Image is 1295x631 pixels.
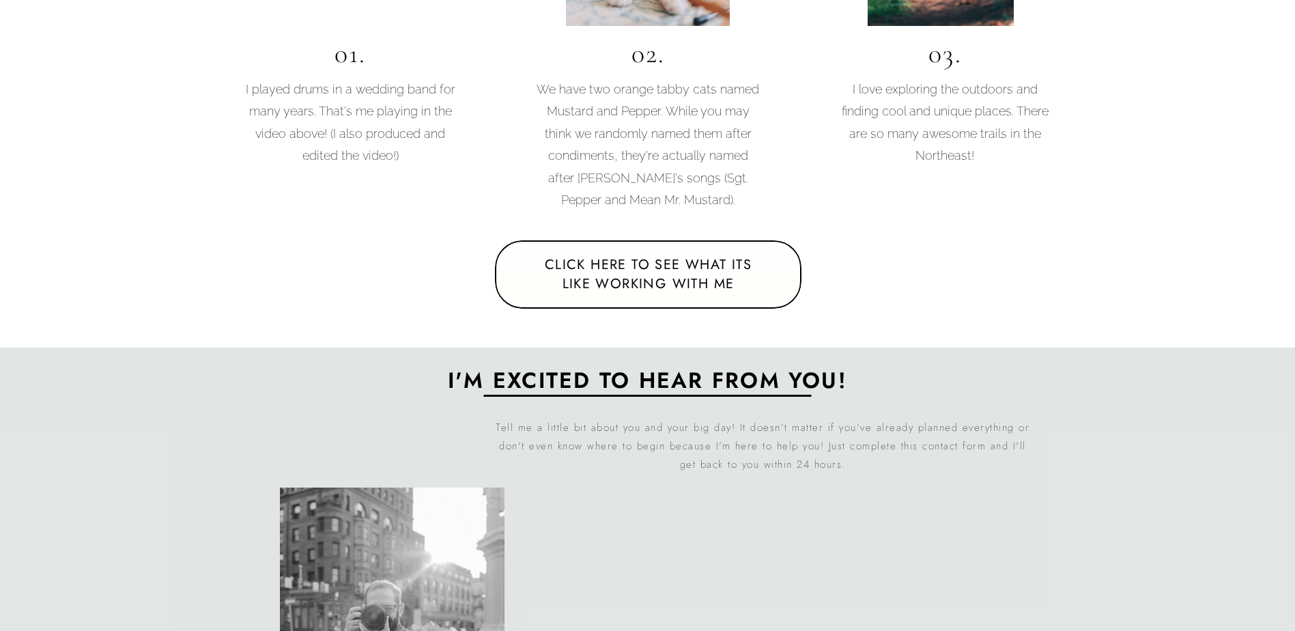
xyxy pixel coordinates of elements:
p: I love exploring the outdoors and finding cool and unique places. There are so many awesome trail... [833,79,1057,156]
p: I played drums in a wedding band for many years. That's me playing in the video above! (I also pr... [238,79,463,197]
a: click here to see what its like working with me [532,255,765,294]
h3: I'm excited to hear from you! [266,367,1029,390]
p: 02. [594,37,702,73]
p: 01. [296,37,405,73]
p: 03. [891,37,999,73]
p: We have two orange tabby cats named Mustard and Pepper. While you may think we randomly named the... [536,79,760,219]
p: Tell me a little bit about you and your big day! It doesn't matter if you've already planned ever... [495,419,1031,471]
